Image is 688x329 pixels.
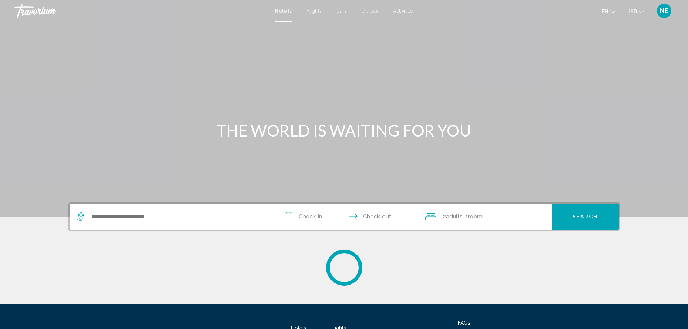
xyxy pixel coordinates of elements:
[446,213,463,220] span: Adults
[14,4,268,18] a: Travorium
[418,204,552,230] button: Travelers: 2 adults, 0 children
[626,6,644,17] button: Change currency
[70,204,619,230] div: Search widget
[277,204,418,230] button: Check in and out dates
[336,8,347,14] a: Cars
[393,8,413,14] a: Activities
[468,213,483,220] span: Room
[361,8,378,14] a: Cruises
[572,214,598,220] span: Search
[443,212,463,222] span: 2
[306,8,322,14] a: Flights
[552,204,619,230] button: Search
[602,9,609,14] span: en
[275,8,292,14] a: Hotels
[655,3,674,18] button: User Menu
[209,121,480,140] h1: THE WORLD IS WAITING FOR YOU
[458,320,470,326] a: FAQs
[660,7,668,14] span: NE
[463,212,483,222] span: , 1
[626,9,637,14] span: USD
[602,6,615,17] button: Change language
